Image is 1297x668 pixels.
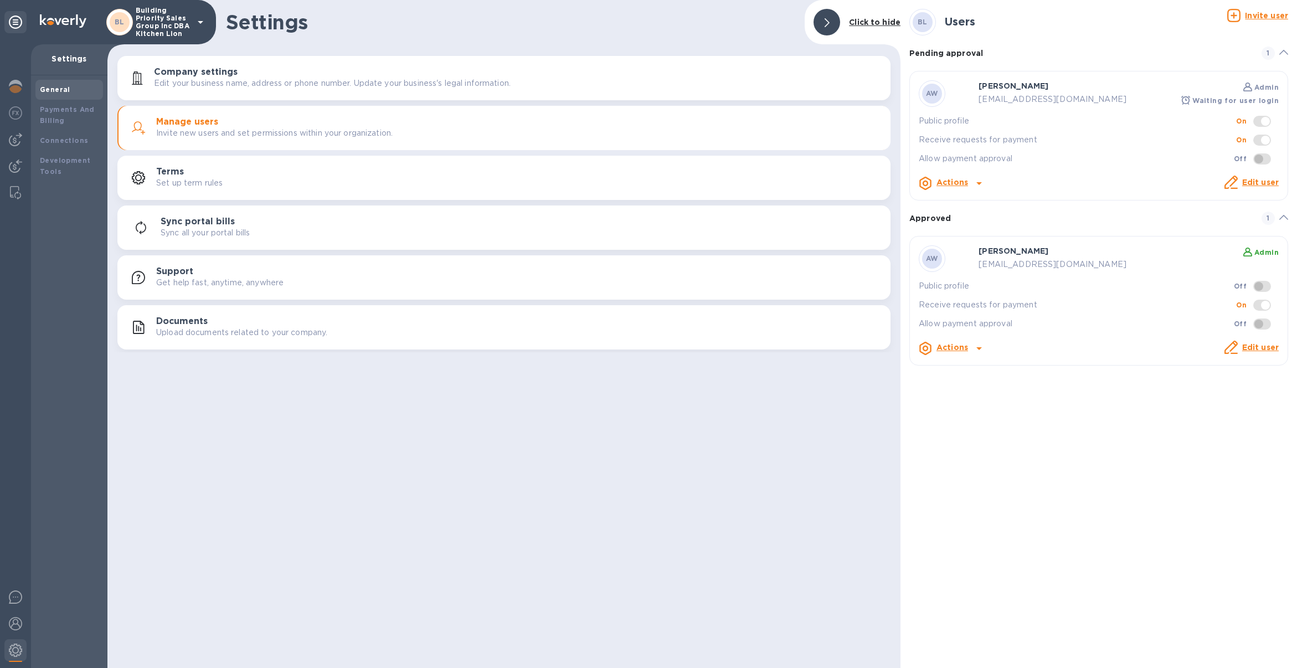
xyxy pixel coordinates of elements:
[117,255,891,300] button: SupportGet help fast, anytime, anywhere
[1236,136,1247,144] b: On
[979,80,1154,91] p: [PERSON_NAME]
[926,254,938,263] b: AW
[979,94,1154,105] p: [EMAIL_ADDRESS][DOMAIN_NAME]
[156,177,223,189] p: Set up term rules
[40,53,99,64] p: Settings
[161,227,250,239] p: Sync all your portal bills
[115,18,125,26] b: BL
[1254,83,1279,91] b: Admin
[936,343,968,352] b: Actions
[1245,11,1288,20] u: Invite user
[156,117,218,127] h3: Manage users
[909,35,1288,71] div: Pending approval 1
[1242,178,1279,187] a: Edit user
[117,305,891,350] button: DocumentsUpload documents related to your company.
[1192,96,1279,105] b: Waiting for user login
[156,266,193,277] h3: Support
[919,134,1236,146] p: Receive requests for payment
[1234,320,1247,328] b: Off
[979,245,1154,256] p: [PERSON_NAME]
[909,214,951,223] b: Approved
[936,178,968,187] b: Actions
[1254,248,1279,256] b: Admin
[918,18,928,26] b: BL
[909,49,983,58] b: Pending approval
[1236,117,1247,125] b: On
[156,277,284,289] p: Get help fast, anytime, anywhere
[154,67,238,78] h3: Company settings
[919,153,1234,165] p: Allow payment approval
[136,7,191,38] p: Building Priority Sales Group Inc DBA Kitchen Lion
[1234,282,1247,290] b: Off
[156,127,393,139] p: Invite new users and set permissions within your organization.
[849,18,900,27] b: Click to hide
[945,16,975,28] h3: Users
[117,56,891,100] button: Company settingsEdit your business name, address or phone number. Update your business's legal in...
[919,245,1279,356] div: AW[PERSON_NAME] Admin[EMAIL_ADDRESS][DOMAIN_NAME]Public profileOffReceive requests for paymentOnA...
[926,89,938,97] b: AW
[9,106,22,120] img: Foreign exchange
[40,14,86,28] img: Logo
[909,201,1288,236] div: Approved 1
[161,217,235,227] h3: Sync portal bills
[979,259,1154,270] p: [EMAIL_ADDRESS][DOMAIN_NAME]
[40,136,88,145] b: Connections
[40,156,90,176] b: Development Tools
[117,156,891,200] button: TermsSet up term rules
[919,80,1279,191] div: AW[PERSON_NAME] Admin[EMAIL_ADDRESS][DOMAIN_NAME] Waiting for user loginPublic profileOnReceive r...
[117,205,891,250] button: Sync portal billsSync all your portal bills
[226,11,796,34] h1: Settings
[1242,343,1279,352] a: Edit user
[1262,212,1275,225] span: 1
[154,78,511,89] p: Edit your business name, address or phone number. Update your business's legal information.
[40,105,95,125] b: Payments And Billing
[1234,155,1247,163] b: Off
[919,299,1236,311] p: Receive requests for payment
[919,115,1236,127] p: Public profile
[1236,301,1247,309] b: On
[1262,47,1275,60] span: 1
[156,167,184,177] h3: Terms
[156,316,208,327] h3: Documents
[919,280,1234,292] p: Public profile
[117,106,891,150] button: Manage usersInvite new users and set permissions within your organization.
[156,327,327,338] p: Upload documents related to your company.
[919,318,1234,330] p: Allow payment approval
[40,85,70,94] b: General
